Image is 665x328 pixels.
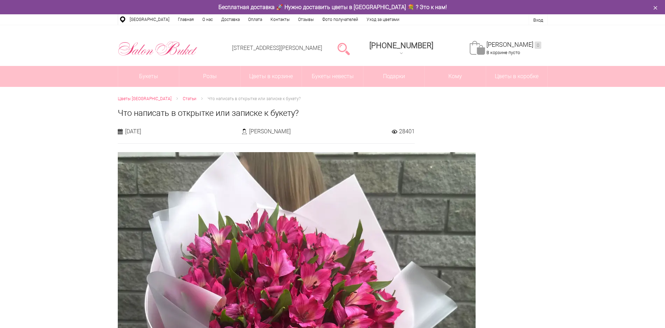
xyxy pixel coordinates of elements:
[399,128,415,135] span: 28401
[125,128,141,135] span: [DATE]
[113,3,553,11] div: Бесплатная доставка 🚀 Нужно доставить цветы в [GEOGRAPHIC_DATA] 💐 ? Это к нам!
[318,14,362,25] a: Фото получателей
[486,50,520,55] span: В корзине пусто
[244,14,266,25] a: Оплата
[179,66,240,87] a: Розы
[533,17,543,23] a: Вход
[217,14,244,25] a: Доставка
[118,96,172,101] span: Цветы [GEOGRAPHIC_DATA]
[486,41,541,49] a: [PERSON_NAME]
[174,14,198,25] a: Главная
[208,96,301,101] span: Что написать в открытке или записке к букету?
[232,45,322,51] a: [STREET_ADDRESS][PERSON_NAME]
[486,66,547,87] a: Цветы в коробке
[363,66,425,87] a: Подарки
[241,66,302,87] a: Цветы в корзине
[125,14,174,25] a: [GEOGRAPHIC_DATA]
[118,95,172,103] a: Цветы [GEOGRAPHIC_DATA]
[183,95,196,103] a: Статьи
[365,39,438,59] a: [PHONE_NUMBER]
[302,66,363,87] a: Букеты невесты
[198,14,217,25] a: О нас
[118,39,198,58] img: Цветы Нижний Новгород
[183,96,196,101] span: Статьи
[362,14,404,25] a: Уход за цветами
[118,66,179,87] a: Букеты
[425,66,486,87] span: Кому
[294,14,318,25] a: Отзывы
[535,42,541,49] ins: 0
[249,128,291,135] span: [PERSON_NAME]
[266,14,294,25] a: Контакты
[118,107,548,119] h1: Что написать в открытке или записке к букету?
[369,41,433,50] span: [PHONE_NUMBER]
